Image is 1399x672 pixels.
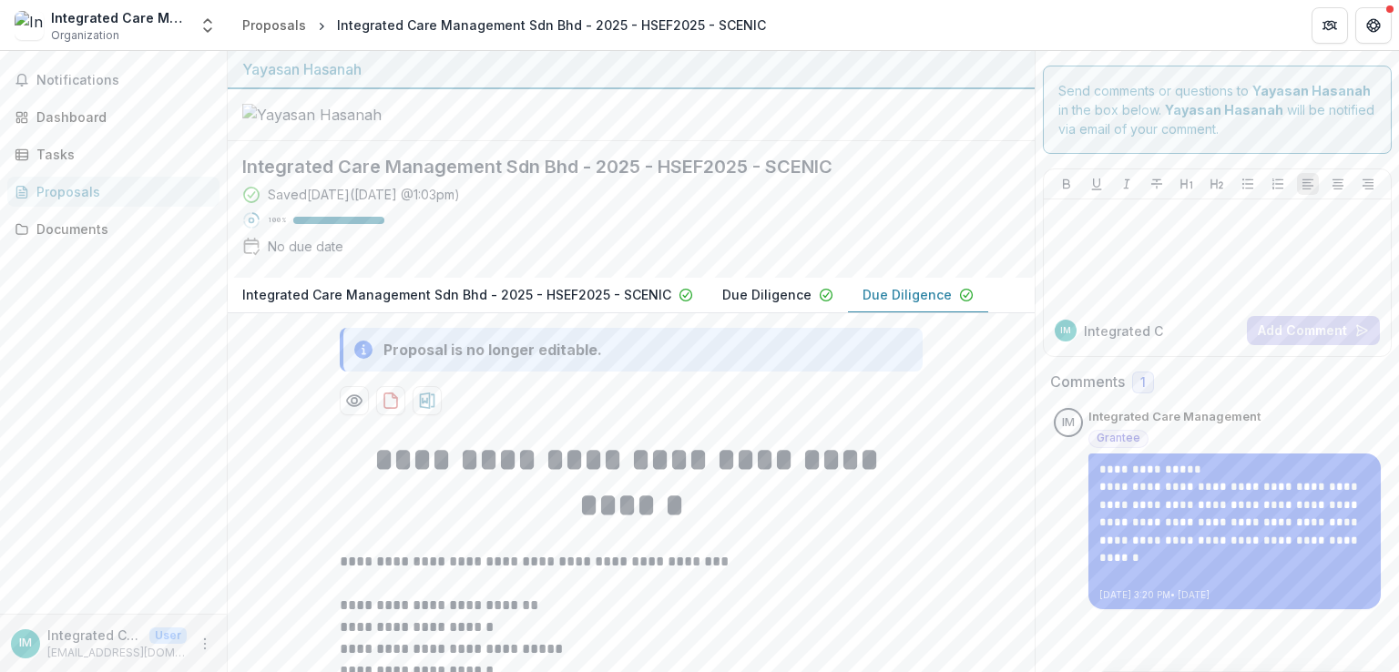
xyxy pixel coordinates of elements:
a: Proposals [7,177,220,207]
span: Organization [51,27,119,44]
h2: Integrated Care Management Sdn Bhd - 2025 - HSEF2025 - SCENIC [242,156,991,178]
button: Add Comment [1247,316,1380,345]
p: Integrated Care Management [47,626,142,645]
div: Integrated Care Management [1062,417,1075,429]
div: Integrated Care Management [19,637,32,649]
div: Documents [36,219,205,239]
button: Align Left [1297,173,1319,195]
div: Saved [DATE] ( [DATE] @ 1:03pm ) [268,185,460,204]
button: Align Right [1357,173,1379,195]
p: [DATE] 3:20 PM • [DATE] [1099,588,1370,602]
button: More [194,633,216,655]
div: Proposal is no longer editable. [383,339,602,361]
nav: breadcrumb [235,12,773,38]
p: [EMAIL_ADDRESS][DOMAIN_NAME] [47,645,187,661]
span: Grantee [1097,432,1140,444]
div: Integrated Care Management Sdn Bhd - 2025 - HSEF2025 - SCENIC [337,15,766,35]
strong: Yayasan Hasanah [1252,83,1371,98]
div: Yayasan Hasanah [242,58,1020,80]
p: Integrated Care Management Sdn Bhd - 2025 - HSEF2025 - SCENIC [242,285,671,304]
span: 1 [1140,375,1146,391]
button: Strike [1146,173,1168,195]
button: Italicize [1116,173,1138,195]
div: Proposals [36,182,205,201]
strong: Yayasan Hasanah [1165,102,1283,117]
button: Preview 88bd8a8d-0f13-48c7-87aa-960a42c14936-2.pdf [340,386,369,415]
button: Align Center [1327,173,1349,195]
button: Open entity switcher [195,7,220,44]
button: download-proposal [376,386,405,415]
p: Due Diligence [863,285,952,304]
div: Tasks [36,145,205,164]
span: Notifications [36,73,212,88]
button: Ordered List [1267,173,1289,195]
button: Bullet List [1237,173,1259,195]
button: Heading 2 [1206,173,1228,195]
button: Heading 1 [1176,173,1198,195]
button: download-proposal [413,386,442,415]
a: Documents [7,214,220,244]
div: Dashboard [36,107,205,127]
p: User [149,627,187,644]
button: Underline [1086,173,1108,195]
img: Yayasan Hasanah [242,104,424,126]
h2: Comments [1050,373,1125,391]
div: Send comments or questions to in the box below. will be notified via email of your comment. [1043,66,1392,154]
a: Tasks [7,139,220,169]
button: Partners [1312,7,1348,44]
p: 100 % [268,214,286,227]
div: Integrated Care Management [1060,326,1071,335]
p: Integrated Care Management [1088,408,1261,426]
a: Proposals [235,12,313,38]
div: No due date [268,237,343,256]
button: Bold [1056,173,1077,195]
div: Proposals [242,15,306,35]
p: Integrated C [1084,321,1163,341]
button: Get Help [1355,7,1392,44]
button: Notifications [7,66,220,95]
img: Integrated Care Management Sdn Bhd [15,11,44,40]
div: Integrated Care Management Sdn Bhd [51,8,188,27]
p: Due Diligence [722,285,812,304]
a: Dashboard [7,102,220,132]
